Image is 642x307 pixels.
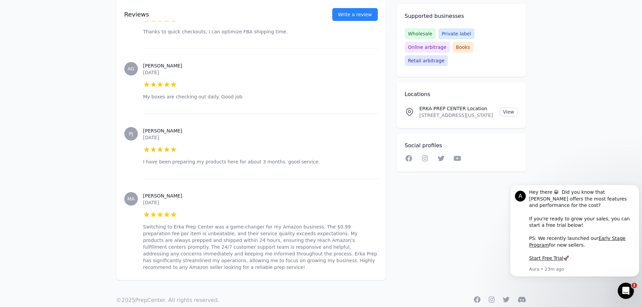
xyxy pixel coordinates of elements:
[405,90,518,98] h2: Locations
[332,8,378,21] a: Write a review
[127,196,135,201] span: MA
[143,192,378,199] h3: [PERSON_NAME]
[127,66,134,71] span: AG
[405,28,436,39] span: Wholesale
[143,62,378,69] h3: [PERSON_NAME]
[405,12,518,20] h2: Supported businesses
[143,158,378,165] p: I have been preparing my products here for about 3 months. good service.
[143,93,378,100] p: My boxes are checking out daily. Good job
[453,42,473,53] span: Books
[438,28,475,39] span: Private label
[143,28,378,35] p: Thanks to quick checkouts, I can optimize FBA shipping time.
[124,10,311,19] h2: Reviews
[405,142,518,150] h2: Social profiles
[129,131,133,136] span: PJ
[499,108,518,116] a: View
[420,105,494,112] p: ERKA PREP CENTER Location
[143,127,378,134] h3: [PERSON_NAME]
[420,112,494,119] p: [STREET_ADDRESS][US_STATE]
[405,42,450,53] span: Online arbitrage
[143,70,159,75] time: [DATE]
[405,55,448,66] span: Retail arbitrage
[618,283,634,299] iframe: Intercom live chat
[116,296,219,304] p: © 2025 PrepCenter. All rights reserved.
[507,181,642,289] iframe: Intercom notifications message
[143,223,378,271] p: Switching to Erka Prep Center was a game-changer for my Amazon business. The $0.99 preparation fe...
[632,283,637,288] span: 1
[143,135,159,140] time: [DATE]
[143,200,159,205] time: [DATE]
